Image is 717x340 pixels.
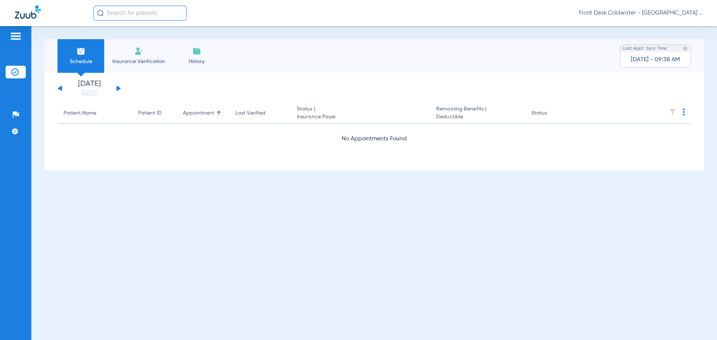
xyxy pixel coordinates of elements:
div: Patient Name [63,109,126,117]
img: Manual Insurance Verification [134,47,143,56]
a: [DATE] [67,89,112,97]
span: Insurance Payer [297,113,424,121]
span: Deductible [436,113,519,121]
div: Last Verified [235,109,285,117]
li: [DATE] [67,80,112,97]
span: [DATE] - 09:38 AM [631,56,680,63]
div: Last Verified [235,109,266,117]
div: Appointment [183,109,223,117]
div: Patient Name [63,109,96,117]
span: History [179,58,214,65]
span: Front Desk Coldwater - [GEOGRAPHIC_DATA] | My Community Dental Centers [579,9,702,17]
div: Appointment [183,109,214,117]
img: filter.svg [669,108,676,116]
div: No Appointments Found [58,134,691,144]
img: hamburger-icon [10,32,22,41]
span: Schedule [63,58,99,65]
img: last sync help info [683,46,688,51]
th: Status | [291,103,430,124]
th: Status [525,103,576,124]
span: Last Appt. Sync Time: [623,45,668,52]
img: History [192,47,201,56]
img: Zuub Logo [15,6,41,19]
img: group-dot-blue.svg [683,108,685,116]
div: Patient ID [138,109,171,117]
input: Search for patients [93,6,187,21]
iframe: Chat Widget [680,304,717,340]
div: Patient ID [138,109,162,117]
span: Insurance Verification [110,58,168,65]
img: Schedule [77,47,86,56]
img: Search Icon [97,10,104,16]
th: Remaining Benefits | [430,103,525,124]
